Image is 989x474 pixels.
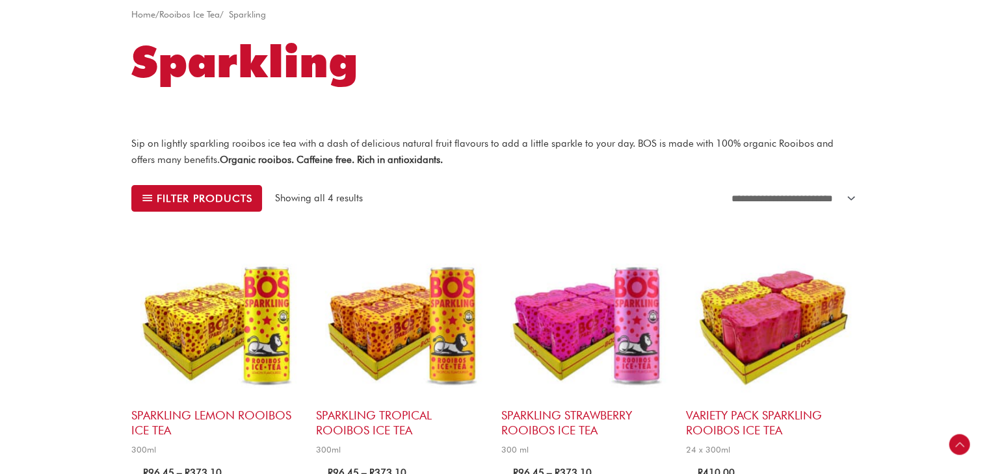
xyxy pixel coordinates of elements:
img: sparkling strawberry rooibos ice tea [501,236,673,408]
h2: Sparkling Strawberry Rooibos Ice Tea [501,408,673,438]
h1: Sparkling [131,31,858,92]
span: 300ml [316,444,488,455]
span: 24 x 300ml [686,444,858,455]
button: Filter products [131,185,262,212]
h2: Sparkling Lemon Rooibos Ice Tea [131,408,303,438]
h2: Variety Pack Sparkling Rooibos Ice Tea [686,408,858,438]
img: sparkling tropical rooibos ice tea [316,236,488,408]
nav: Breadcrumb [131,6,858,23]
a: Rooibos Ice Tea [159,9,220,19]
img: Variety Pack Sparkling Rooibos Ice Tea [686,236,858,408]
span: Filter products [157,193,252,203]
strong: Organic rooibos. Caffeine free. Rich in antioxidants. [220,154,443,166]
a: Variety Pack Sparkling Rooibos Ice Tea24 x 300ml [686,236,858,459]
p: Showing all 4 results [275,191,363,206]
a: Sparkling Strawberry Rooibos Ice Tea300 ml [501,236,673,459]
select: Shop order [724,188,858,209]
span: 300 ml [501,444,673,455]
a: Home [131,9,155,19]
h2: Sparkling Tropical Rooibos Ice Tea [316,408,488,438]
a: Sparkling Tropical Rooibos Ice Tea300ml [316,236,488,459]
a: Sparkling Lemon Rooibos Ice Tea300ml [131,236,303,459]
p: Sip on lightly sparkling rooibos ice tea with a dash of delicious natural fruit flavours to add a... [131,136,858,168]
img: sparkling lemon rooibos ice tea [131,236,303,408]
span: 300ml [131,444,303,455]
